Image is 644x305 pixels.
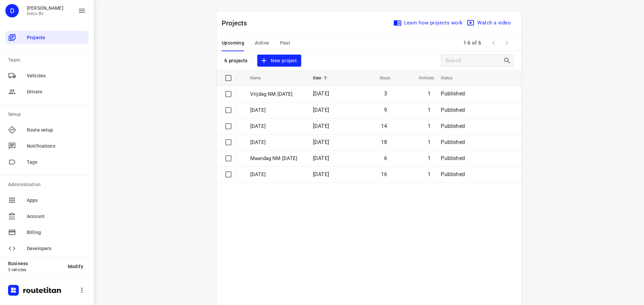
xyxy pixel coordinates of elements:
span: Name [250,74,270,82]
p: Administration [8,181,89,188]
span: Published [441,123,465,129]
span: Projects [27,34,86,41]
p: Projects [222,18,253,28]
span: Tags [27,159,86,166]
div: Billing [5,226,89,239]
span: New project [261,57,297,65]
div: Search [503,57,513,65]
span: 1 [428,171,431,177]
span: Stops [371,74,390,82]
span: [DATE] [313,139,329,145]
span: [DATE] [313,123,329,129]
span: Modify [68,264,83,269]
span: Route setup [27,127,86,134]
span: 9 [384,107,387,113]
span: 1-6 of 6 [461,36,484,50]
span: 1 [428,123,431,129]
span: [DATE] [313,155,329,161]
span: Vehicles [27,72,86,79]
span: 6 [384,155,387,161]
span: Published [441,171,465,177]
span: [DATE] [313,90,329,97]
p: [DATE] [250,106,303,114]
div: Projects [5,31,89,44]
p: Didier Evrard [27,5,63,11]
p: Maandag NM [DATE] [250,155,303,162]
span: Apps [27,197,86,204]
span: Active [255,39,269,47]
div: Vehicles [5,69,89,82]
p: Team [8,57,89,64]
span: 1 [428,139,431,145]
span: [DATE] [313,107,329,113]
span: Next Page [500,36,514,50]
p: Dinsdag 7 Oktober [250,139,303,146]
span: 16 [381,171,387,177]
span: Account [27,213,86,220]
span: Developers [27,245,86,252]
button: Modify [62,260,89,273]
span: 1 [428,107,431,113]
span: Published [441,139,465,145]
span: 1 [428,90,431,97]
p: 3 vehicles [8,268,62,272]
span: 18 [381,139,387,145]
p: Vrijdag NM 10 Oktober [250,90,303,98]
span: Previous Page [487,36,500,50]
div: Tags [5,155,89,169]
div: Account [5,210,89,223]
span: Upcoming [222,39,244,47]
div: Notifications [5,139,89,153]
button: New project [257,55,301,67]
span: 1 [428,155,431,161]
span: Status [441,74,461,82]
span: Published [441,107,465,113]
div: Route setup [5,123,89,137]
p: Business [8,261,62,266]
div: Apps [5,194,89,207]
p: Setup [8,111,89,118]
span: [DATE] [313,171,329,177]
span: 14 [381,123,387,129]
span: Billing [27,229,86,236]
span: Drivers [27,88,86,95]
span: 3 [384,90,387,97]
div: Developers [5,242,89,255]
p: Woensdag 8 Oktober [250,123,303,130]
span: Date [313,74,330,82]
p: [DATE] [250,171,303,178]
p: 6 projects [224,58,248,64]
span: Vehicles [410,74,434,82]
input: Search projects [445,56,503,66]
span: Published [441,155,465,161]
span: Published [441,90,465,97]
div: Drivers [5,85,89,98]
div: D [5,4,19,17]
p: Areco BV [27,11,63,16]
span: Past [280,39,290,47]
span: Notifications [27,143,86,150]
